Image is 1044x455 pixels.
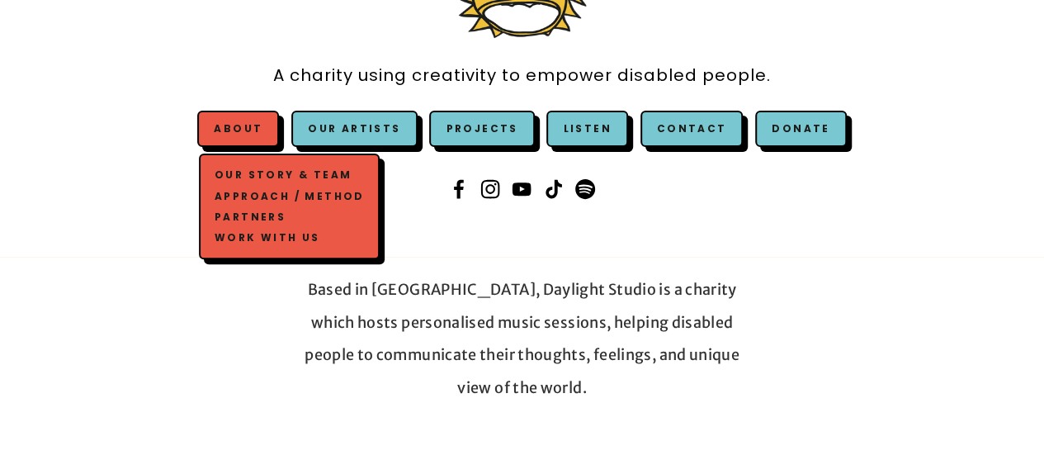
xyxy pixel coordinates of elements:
[563,121,611,135] a: Listen
[273,57,771,94] a: A charity using creativity to empower disabled people.
[640,111,744,147] a: Contact
[210,165,368,186] a: Our Story & Team
[210,206,368,227] a: Partners
[210,227,368,248] a: Work with us
[210,186,368,206] a: Approach / Method
[429,111,534,147] a: Projects
[214,121,262,135] a: About
[295,273,749,404] p: Based in [GEOGRAPHIC_DATA], Daylight Studio is a charity which hosts personalised music sessions,...
[755,111,846,147] a: Donate
[291,111,417,147] a: Our Artists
